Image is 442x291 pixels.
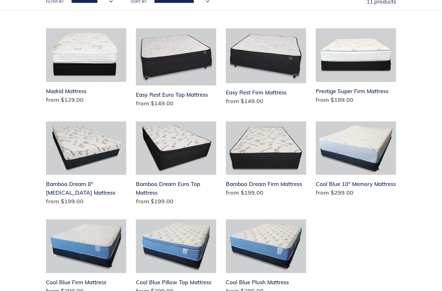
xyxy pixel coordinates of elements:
[316,121,396,200] a: Cool Blue 10" Memory Mattress
[136,121,216,208] a: Bamboo Dream Euro Top Mattress
[316,28,396,107] a: Prestige Super Firm Mattress
[226,121,306,200] a: Bamboo Dream Firm Mattress
[226,28,306,108] a: Easy Rest Firm Mattress
[136,28,216,110] a: Easy Rest Euro Top Mattress
[46,121,126,208] a: Bamboo Dream 8" Memory Foam Mattress
[46,28,126,107] a: Madrid Mattress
